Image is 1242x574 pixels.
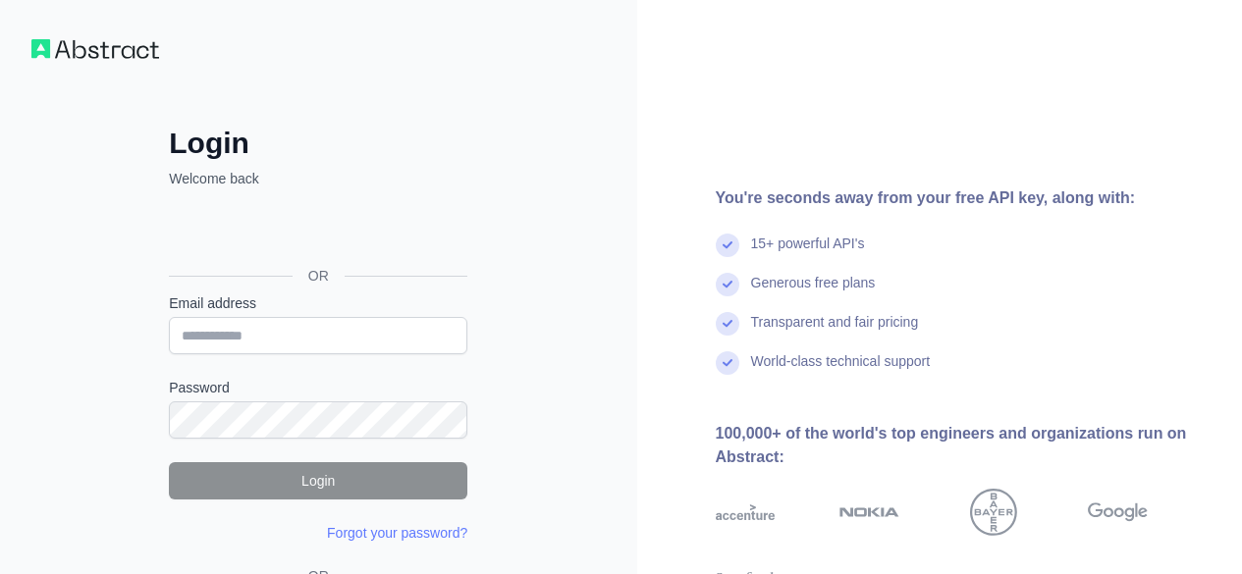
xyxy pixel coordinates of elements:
[1088,489,1148,536] img: google
[751,312,919,351] div: Transparent and fair pricing
[751,234,865,273] div: 15+ powerful API's
[751,351,931,391] div: World-class technical support
[169,378,467,397] label: Password
[716,234,739,257] img: check mark
[716,351,739,375] img: check mark
[169,462,467,499] button: Login
[839,489,899,536] img: nokia
[327,525,467,541] a: Forgot your password?
[159,210,473,253] iframe: Sign in with Google Button
[169,126,467,161] h2: Login
[716,312,739,336] img: check mark
[169,293,467,313] label: Email address
[169,169,467,188] p: Welcome back
[716,186,1212,210] div: You're seconds away from your free API key, along with:
[293,266,345,286] span: OR
[716,273,739,296] img: check mark
[751,273,876,312] div: Generous free plans
[970,489,1017,536] img: bayer
[716,489,776,536] img: accenture
[31,39,159,59] img: Workflow
[716,422,1212,469] div: 100,000+ of the world's top engineers and organizations run on Abstract:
